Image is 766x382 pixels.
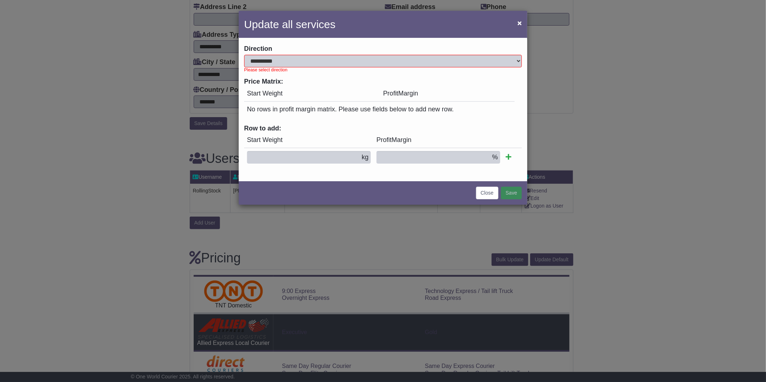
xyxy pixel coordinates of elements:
span: × [518,19,522,27]
label: Direction [244,45,272,53]
b: Price Matrix: [244,78,283,85]
span: Update all services [244,18,335,30]
b: Row to add: [244,125,281,132]
button: Close [476,187,498,199]
span: Please select direction [244,67,522,72]
td: ProfitMargin [374,132,503,148]
td: Start Weight [244,86,380,102]
button: Save [501,187,522,199]
button: Close [514,15,525,30]
td: Start Weight [244,132,374,148]
td: No rows in profit margin matrix. Please use fields below to add new row. [244,101,515,117]
td: ProfitMargin [380,86,515,102]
